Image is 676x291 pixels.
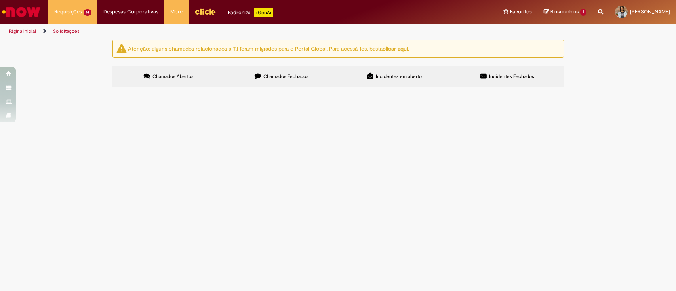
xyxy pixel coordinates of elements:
[580,9,586,16] span: 1
[53,28,80,34] a: Solicitações
[630,8,670,15] span: [PERSON_NAME]
[263,73,308,80] span: Chamados Fechados
[510,8,532,16] span: Favoritos
[194,6,216,17] img: click_logo_yellow_360x200.png
[6,24,445,39] ul: Trilhas de página
[383,45,409,52] a: clicar aqui.
[54,8,82,16] span: Requisições
[103,8,158,16] span: Despesas Corporativas
[550,8,579,15] span: Rascunhos
[128,45,409,52] ng-bind-html: Atenção: alguns chamados relacionados a T.I foram migrados para o Portal Global. Para acessá-los,...
[376,73,422,80] span: Incidentes em aberto
[1,4,42,20] img: ServiceNow
[9,28,36,34] a: Página inicial
[544,8,586,16] a: Rascunhos
[170,8,183,16] span: More
[254,8,273,17] p: +GenAi
[228,8,273,17] div: Padroniza
[84,9,91,16] span: 14
[489,73,534,80] span: Incidentes Fechados
[152,73,194,80] span: Chamados Abertos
